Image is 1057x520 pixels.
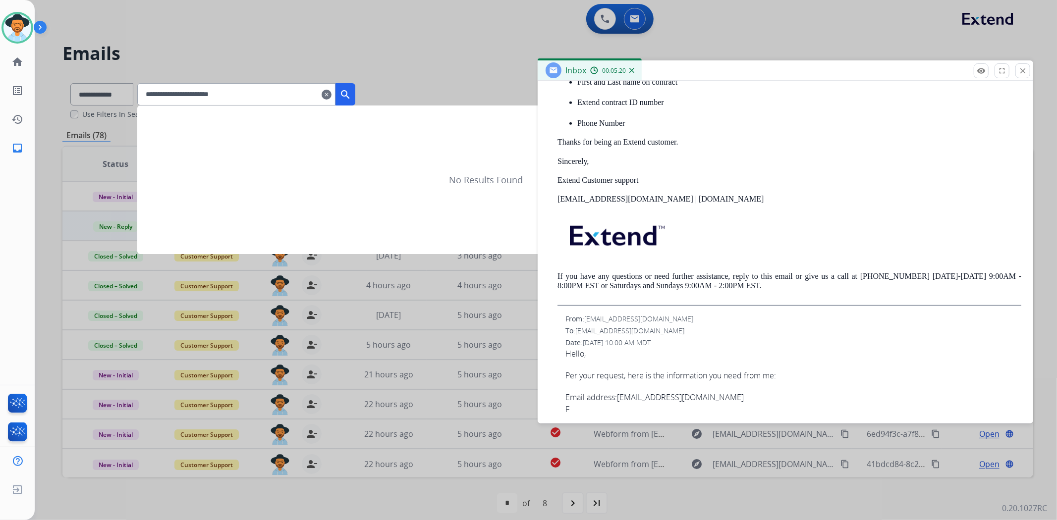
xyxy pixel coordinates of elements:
[11,142,23,154] mat-icon: inbox
[1018,66,1027,75] mat-icon: close
[577,98,1021,107] p: Extend contract ID number
[998,66,1006,75] mat-icon: fullscreen
[322,89,332,101] mat-icon: clear
[575,326,684,335] span: [EMAIL_ADDRESS][DOMAIN_NAME]
[557,157,1021,166] p: Sincerely,
[565,338,1021,348] div: Date:
[577,78,1021,87] p: First and Last name on contract
[557,272,1021,290] p: If you have any questions or need further assistance, reply to this email or give us a call at [P...
[602,67,626,75] span: 00:05:20
[565,391,1021,403] li: Email address:
[583,338,651,347] span: [DATE] 10:00 AM MDT
[565,314,1021,324] div: From:
[339,89,351,101] mat-icon: search
[449,173,523,187] span: No Results Found
[557,195,1021,204] p: [EMAIL_ADDRESS][DOMAIN_NAME] | [DOMAIN_NAME]
[565,65,586,76] span: Inbox
[3,14,31,42] img: avatar
[11,85,23,97] mat-icon: list_alt
[577,119,1021,128] p: Phone Number
[565,348,1021,360] p: Hello,
[584,314,693,323] span: [EMAIL_ADDRESS][DOMAIN_NAME]
[557,176,1021,185] p: Extend Customer support
[11,56,23,68] mat-icon: home
[565,403,1021,415] li: F
[557,214,674,253] img: extend.png
[557,138,1021,147] p: Thanks for being an Extend customer.
[977,66,986,75] mat-icon: remove_red_eye
[617,392,744,403] a: [EMAIL_ADDRESS][DOMAIN_NAME]
[565,369,1021,381] p: Per your request, here is the information you need from me:
[11,113,23,125] mat-icon: history
[565,326,1021,336] div: To:
[1002,502,1047,514] p: 0.20.1027RC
